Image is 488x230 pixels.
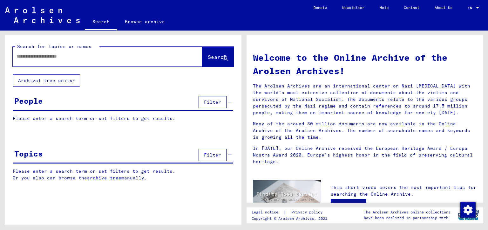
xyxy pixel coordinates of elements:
[331,199,366,212] a: Open video
[204,152,221,158] span: Filter
[14,148,43,159] div: Topics
[252,209,330,216] div: |
[85,14,117,31] a: Search
[87,175,121,181] a: archive tree
[457,207,480,223] img: yv_logo.png
[199,96,227,108] button: Filter
[253,51,477,78] h1: Welcome to the Online Archive of the Arolsen Archives!
[468,6,475,10] span: EN
[331,184,477,198] p: This short video covers the most important tips for searching the Online Archive.
[253,83,477,116] p: The Arolsen Archives are an international center on Nazi [MEDICAL_DATA] with the world’s most ext...
[253,121,477,141] p: Many of the around 30 million documents are now available in the Online Archive of the Arolsen Ar...
[208,54,227,60] span: Search
[5,7,80,23] img: Arolsen_neg.svg
[252,216,330,221] p: Copyright © Arolsen Archives, 2021
[13,168,234,181] p: Please enter a search term or set filters to get results. Or you also can browse the manually.
[253,145,477,165] p: In [DATE], our Online Archive received the European Heritage Award / Europa Nostra Award 2020, Eu...
[286,209,330,216] a: Privacy policy
[364,209,451,215] p: The Arolsen Archives online collections
[17,44,91,49] mat-label: Search for topics or names
[117,14,173,29] a: Browse archive
[252,209,283,216] a: Legal notice
[202,47,234,66] button: Search
[253,180,321,217] img: video.jpg
[13,115,233,122] p: Please enter a search term or set filters to get results.
[364,215,451,221] p: have been realized in partnership with
[204,99,221,105] span: Filter
[199,149,227,161] button: Filter
[460,202,476,218] img: Change consent
[13,74,80,87] button: Archival tree units
[14,95,43,107] div: People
